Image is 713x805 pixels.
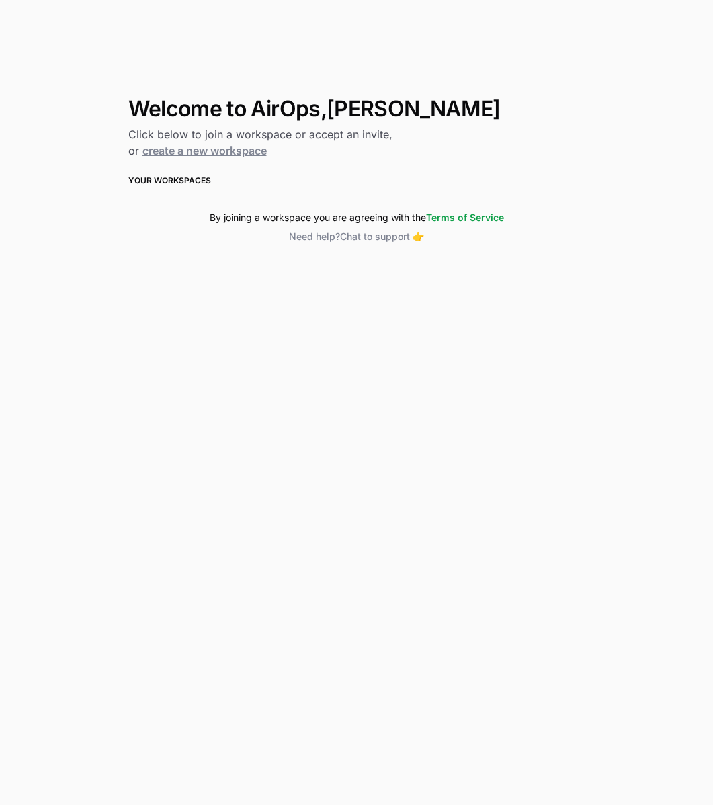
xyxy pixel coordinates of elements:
h3: Your Workspaces [128,175,585,187]
h2: Click below to join a workspace or accept an invite, or [128,126,585,159]
div: By joining a workspace you are agreeing with the [128,211,585,224]
button: Need help?Chat to support 👉 [128,230,585,243]
a: create a new workspace [142,144,267,157]
span: Chat to support 👉 [340,230,424,242]
span: Need help? [289,230,340,242]
a: Terms of Service [426,212,504,223]
h1: Welcome to AirOps, [PERSON_NAME] [128,97,585,121]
